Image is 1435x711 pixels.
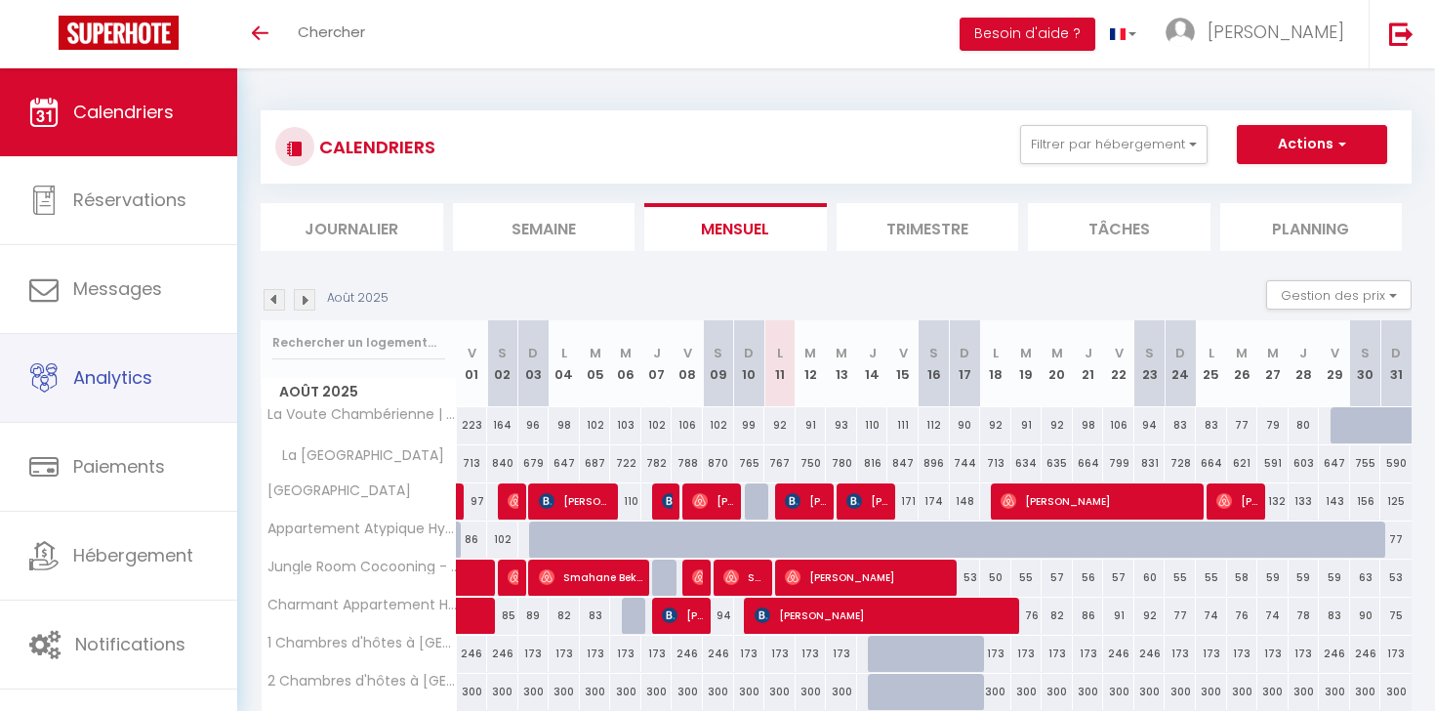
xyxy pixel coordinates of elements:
div: 173 [1011,636,1043,672]
th: 10 [734,320,765,407]
div: 74 [1196,598,1227,634]
span: Charmant Appartement Haussmannien HyperCentre [265,598,460,612]
span: [PERSON_NAME] [1001,482,1199,520]
div: 106 [672,407,703,443]
div: 722 [610,445,641,481]
div: 246 [457,636,488,672]
span: [PERSON_NAME] [PERSON_NAME] [1216,482,1258,520]
span: Hébergement [73,543,193,567]
abbr: S [1361,344,1370,362]
abbr: V [1331,344,1339,362]
div: 86 [457,522,488,558]
div: 173 [826,636,857,672]
div: 79 [1257,407,1289,443]
div: 174 [919,483,950,520]
th: 04 [549,320,580,407]
span: Smahane Bekri [539,559,643,596]
div: 246 [487,636,518,672]
span: 2 Chambres d'hôtes à [GEOGRAPHIC_DATA] [265,674,460,689]
div: 634 [1011,445,1043,481]
abbr: S [929,344,938,362]
div: 59 [1319,560,1350,596]
div: 112 [919,407,950,443]
div: 59 [1289,560,1320,596]
span: [PERSON_NAME] [662,482,673,520]
abbr: D [744,344,754,362]
div: 300 [610,674,641,710]
div: 63 [1350,560,1381,596]
span: Analytics [73,365,152,390]
th: 02 [487,320,518,407]
div: 840 [487,445,518,481]
abbr: D [960,344,969,362]
th: 16 [919,320,950,407]
span: Sk Teyssir [723,559,765,596]
span: [PERSON_NAME] [539,482,612,520]
span: [PERSON_NAME] [785,559,952,596]
div: 83 [1196,407,1227,443]
div: 300 [1134,674,1166,710]
div: 60 [1134,560,1166,596]
th: 08 [672,320,703,407]
div: 246 [703,636,734,672]
div: 97 [457,483,488,520]
div: 92 [980,407,1011,443]
span: La [GEOGRAPHIC_DATA] [265,445,449,467]
div: 57 [1042,560,1073,596]
span: [PERSON_NAME] [755,597,1015,634]
div: 98 [1073,407,1104,443]
abbr: M [804,344,816,362]
abbr: L [1209,344,1214,362]
div: 664 [1196,445,1227,481]
abbr: M [1051,344,1063,362]
div: 300 [796,674,827,710]
div: 847 [887,445,919,481]
div: 765 [734,445,765,481]
div: 728 [1165,445,1196,481]
span: [PERSON_NAME] [1208,20,1344,44]
th: 24 [1165,320,1196,407]
div: 647 [1319,445,1350,481]
li: Journalier [261,203,443,251]
div: 300 [672,674,703,710]
div: 173 [518,636,550,672]
th: 19 [1011,320,1043,407]
span: Appartement Atypique Hypercentre [265,522,460,536]
div: 300 [1380,674,1412,710]
div: 77 [1380,522,1412,558]
div: 788 [672,445,703,481]
div: 300 [703,674,734,710]
div: 83 [1165,407,1196,443]
div: 831 [1134,445,1166,481]
button: Filtrer par hébergement [1020,125,1208,164]
div: 132 [1257,483,1289,520]
div: 78 [1289,598,1320,634]
button: Besoin d'aide ? [960,18,1095,51]
span: [PERSON_NAME] [785,482,827,520]
span: Août 2025 [262,378,456,406]
span: [PERSON_NAME] [662,597,704,634]
div: 635 [1042,445,1073,481]
th: 05 [580,320,611,407]
div: 91 [1103,598,1134,634]
div: 246 [1350,636,1381,672]
abbr: D [1175,344,1185,362]
div: 77 [1227,407,1258,443]
div: 92 [1042,407,1073,443]
div: 767 [764,445,796,481]
div: 590 [1380,445,1412,481]
span: 1 Chambres d'hôtes à [GEOGRAPHIC_DATA] [265,636,460,650]
span: [PERSON_NAME] [508,482,518,520]
button: Gestion des prix [1266,280,1412,310]
h3: CALENDRIERS [314,125,435,169]
th: 13 [826,320,857,407]
div: 300 [1103,674,1134,710]
div: 58 [1227,560,1258,596]
span: Calendriers [73,100,174,124]
abbr: S [498,344,507,362]
span: Paiements [73,454,165,479]
div: 750 [796,445,827,481]
div: 173 [1289,636,1320,672]
div: 171 [887,483,919,520]
abbr: M [1236,344,1248,362]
